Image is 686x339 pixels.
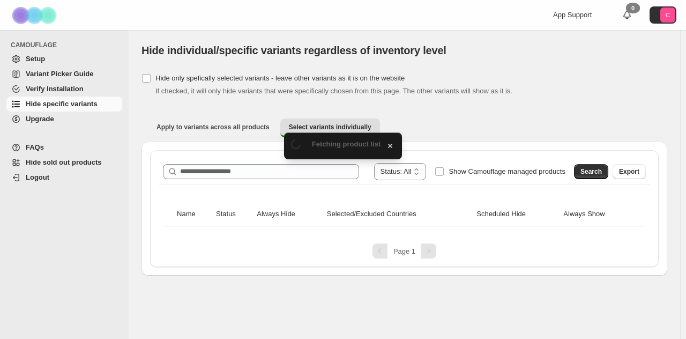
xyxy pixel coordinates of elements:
span: Hide individual/specific variants regardless of inventory level [141,45,446,56]
span: Logout [26,173,49,181]
span: App Support [553,11,592,19]
span: Setup [26,55,45,63]
button: Search [574,164,608,179]
span: Export [619,167,639,176]
img: Camouflage [9,1,62,30]
button: Select variants individually [280,119,380,137]
span: Show Camouflage managed products [449,167,565,175]
button: Apply to variants across all products [148,119,278,136]
a: Setup [6,51,122,67]
span: FAQs [26,143,44,151]
span: Search [580,167,602,176]
a: Verify Installation [6,82,122,97]
span: CAMOUFLAGE [11,41,123,49]
span: Avatar with initials C [660,8,675,23]
button: Export [613,164,646,179]
a: Logout [6,170,122,185]
th: Always Show [560,202,635,226]
span: Hide sold out products [26,158,102,166]
span: Hide only spefically selected variants - leave other variants as it is on the website [155,74,405,82]
th: Selected/Excluded Countries [324,202,473,226]
span: Verify Installation [26,85,84,93]
text: C [666,12,670,18]
div: 0 [626,3,640,13]
span: Variant Picker Guide [26,70,93,78]
th: Status [213,202,253,226]
th: Name [174,202,213,226]
span: Select variants individually [289,123,371,131]
a: FAQs [6,140,122,155]
span: Fetching product list [312,140,381,148]
span: Hide specific variants [26,100,98,108]
a: Upgrade [6,112,122,127]
span: Upgrade [26,115,54,123]
div: Select variants individually [141,142,667,276]
a: Hide sold out products [6,155,122,170]
button: Avatar with initials C [650,6,676,24]
span: Page 1 [393,247,415,255]
a: Hide specific variants [6,97,122,112]
span: If checked, it will only hide variants that were specifically chosen from this page. The other va... [155,87,512,95]
th: Always Hide [253,202,323,226]
th: Scheduled Hide [473,202,560,226]
a: 0 [622,10,632,20]
nav: Pagination [159,244,650,259]
a: Variant Picker Guide [6,67,122,82]
span: Apply to variants across all products [156,123,270,131]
